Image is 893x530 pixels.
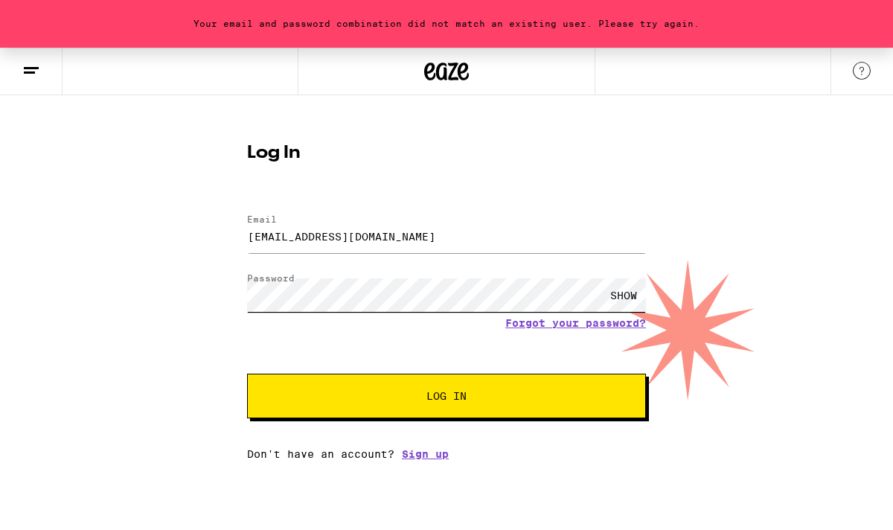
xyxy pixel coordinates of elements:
div: Don't have an account? [247,448,646,460]
h1: Log In [247,144,646,162]
label: Password [247,273,295,283]
input: Email [247,220,646,253]
a: Forgot your password? [505,317,646,329]
div: SHOW [601,278,646,312]
span: Log In [426,391,467,401]
label: Email [247,214,277,224]
button: Log In [247,374,646,418]
a: Sign up [402,448,449,460]
span: Hi. Need any help? [9,10,107,22]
